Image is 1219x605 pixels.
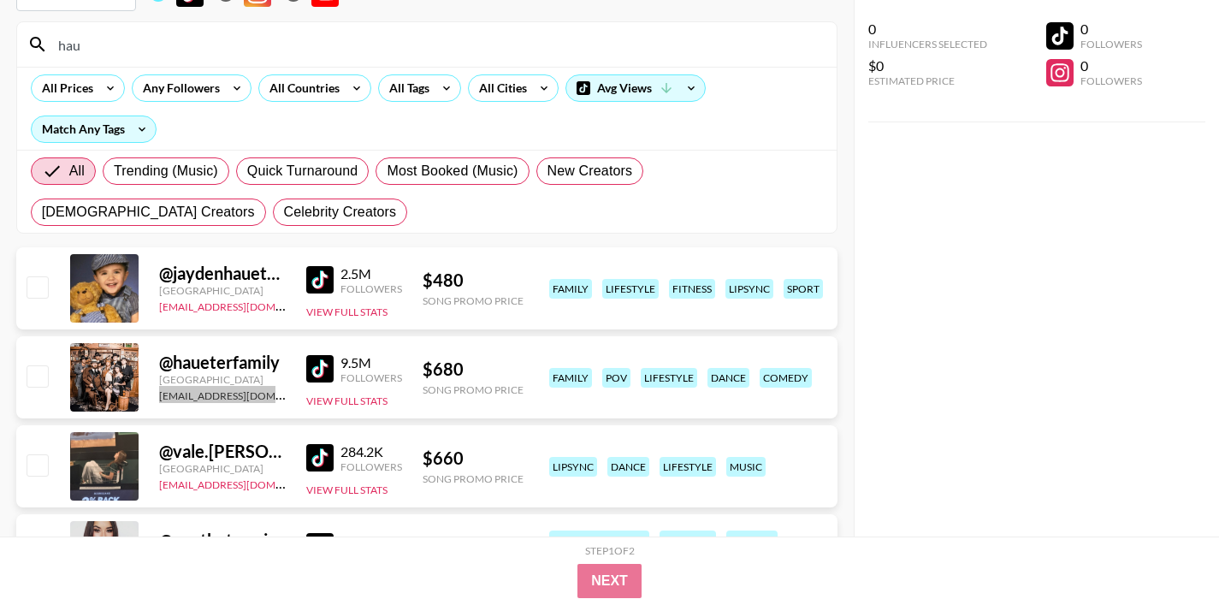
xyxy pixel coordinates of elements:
[306,266,334,294] img: TikTok
[725,279,773,299] div: lipsync
[660,457,716,477] div: lifestyle
[585,544,635,557] div: Step 1 of 2
[133,75,223,101] div: Any Followers
[660,531,716,550] div: lifestyle
[340,354,402,371] div: 9.5M
[868,38,987,50] div: Influencers Selected
[602,279,659,299] div: lifestyle
[549,531,649,550] div: makeup & beauty
[760,368,812,388] div: comedy
[340,265,402,282] div: 2.5M
[48,31,826,58] input: Search by User Name
[159,297,331,313] a: [EMAIL_ADDRESS][DOMAIN_NAME]
[284,202,397,222] span: Celebrity Creators
[114,161,218,181] span: Trending (Music)
[868,21,987,38] div: 0
[607,457,649,477] div: dance
[1080,57,1142,74] div: 0
[159,352,286,373] div: @ haueterfamily
[549,368,592,388] div: family
[159,284,286,297] div: [GEOGRAPHIC_DATA]
[32,116,156,142] div: Match Any Tags
[159,462,286,475] div: [GEOGRAPHIC_DATA]
[549,279,592,299] div: family
[868,74,987,87] div: Estimated Price
[340,371,402,384] div: Followers
[469,75,530,101] div: All Cities
[423,359,524,380] div: $ 680
[306,533,334,561] img: TikTok
[159,530,286,551] div: @ xanthetasmine
[306,355,334,383] img: TikTok
[423,383,524,396] div: Song Promo Price
[726,457,766,477] div: music
[42,202,255,222] span: [DEMOGRAPHIC_DATA] Creators
[159,441,286,462] div: @ vale.[PERSON_NAME]
[1080,74,1142,87] div: Followers
[549,457,597,477] div: lipsync
[306,305,388,318] button: View Full Stats
[423,472,524,485] div: Song Promo Price
[340,443,402,460] div: 284.2K
[423,294,524,307] div: Song Promo Price
[1080,21,1142,38] div: 0
[306,394,388,407] button: View Full Stats
[669,279,715,299] div: fitness
[340,460,402,473] div: Followers
[602,368,630,388] div: pov
[784,279,823,299] div: sport
[566,75,705,101] div: Avg Views
[159,475,331,491] a: [EMAIL_ADDRESS][DOMAIN_NAME]
[159,263,286,284] div: @ jaydenhaueterofficial
[423,448,524,469] div: $ 660
[32,75,97,101] div: All Prices
[340,282,402,295] div: Followers
[306,483,388,496] button: View Full Stats
[387,161,518,181] span: Most Booked (Music)
[69,161,85,181] span: All
[577,564,642,598] button: Next
[159,386,331,402] a: [EMAIL_ADDRESS][DOMAIN_NAME]
[423,270,524,291] div: $ 480
[707,368,749,388] div: dance
[726,531,778,550] div: reviews
[379,75,433,101] div: All Tags
[306,444,334,472] img: TikTok
[868,57,987,74] div: $0
[1080,38,1142,50] div: Followers
[159,373,286,386] div: [GEOGRAPHIC_DATA]
[340,532,402,549] div: 683K
[547,161,633,181] span: New Creators
[247,161,358,181] span: Quick Turnaround
[259,75,343,101] div: All Countries
[641,368,697,388] div: lifestyle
